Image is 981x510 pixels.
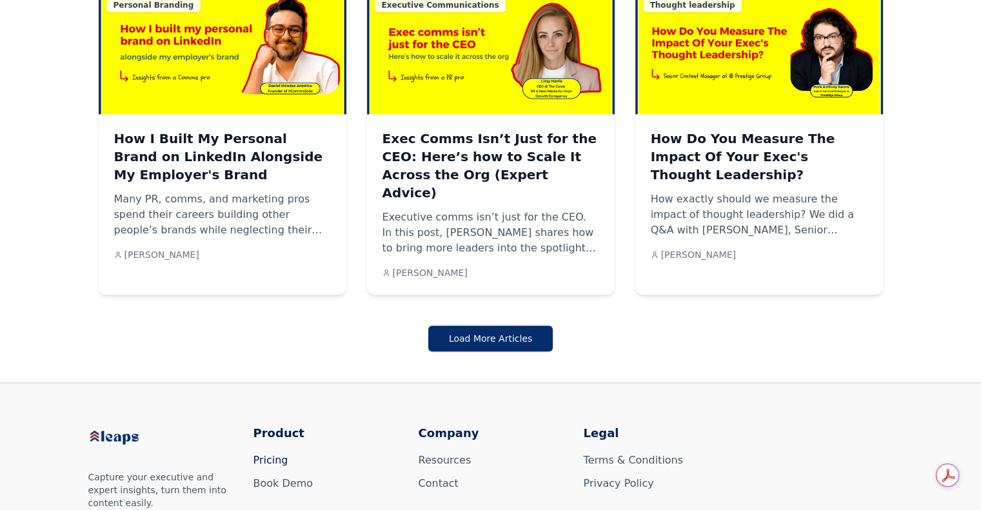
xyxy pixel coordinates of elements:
h3: Company [419,424,563,442]
a: How Do You Measure The Impact Of Your Exec's Thought Leadership? [651,130,867,184]
p: Many PR, comms, and marketing pros spend their careers building other people’s brands while negle... [114,191,331,238]
a: How I Built My Personal Brand on LinkedIn Alongside My Employer's Brand [114,130,331,184]
a: Contact [419,477,459,489]
a: [PERSON_NAME] [651,248,736,261]
a: Resources [419,454,471,466]
a: Privacy Policy [584,477,654,489]
a: Exec Comms Isn’t Just for the CEO: Here’s how to Scale It Across the Org (Expert Advice) [382,130,599,202]
span: [PERSON_NAME] [124,248,199,261]
p: Capture your executive and expert insights, turn them into content easily. [88,471,233,509]
span: [PERSON_NAME] [661,248,736,261]
span: [PERSON_NAME] [393,266,468,279]
img: Leaps [88,424,166,451]
h3: Product [253,424,398,442]
a: Pricing [253,454,288,466]
button: Load More Articles [428,326,553,351]
a: Terms & Conditions [584,454,683,466]
a: Book Demo [253,477,313,489]
a: [PERSON_NAME] [382,266,468,279]
p: Executive comms isn’t just for the CEO. In this post, [PERSON_NAME] shares how to bring more lead... [382,210,599,256]
h3: Legal [584,424,728,442]
p: How exactly should we measure the impact of thought leadership? We did a Q&A with [PERSON_NAME], ... [651,191,867,238]
a: [PERSON_NAME] [114,248,199,261]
